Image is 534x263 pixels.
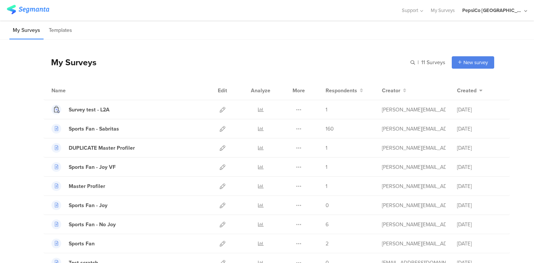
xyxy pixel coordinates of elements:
[51,219,116,229] a: Sports Fan - No Joy
[45,22,75,39] li: Templates
[457,163,502,171] div: [DATE]
[69,125,119,133] div: Sports Fan - Sabritas
[51,143,135,153] a: DUPLICATE Master Profiler
[51,105,110,114] a: Survey test - L2A
[382,87,406,95] button: Creator
[51,87,97,95] div: Name
[457,201,502,209] div: [DATE]
[416,59,420,66] span: |
[326,87,357,95] span: Respondents
[382,240,446,248] div: ana.munoz@pepsico.com
[69,106,110,114] div: Survey test - L2A
[326,182,327,190] span: 1
[382,144,446,152] div: ana.munoz@pepsico.com
[457,144,502,152] div: [DATE]
[69,201,107,209] div: Sports Fan - Joy
[214,81,231,100] div: Edit
[9,22,44,39] li: My Surveys
[457,221,502,228] div: [DATE]
[7,5,49,14] img: segmanta logo
[69,240,95,248] div: Sports Fan
[457,240,502,248] div: [DATE]
[326,221,329,228] span: 6
[69,144,135,152] div: DUPLICATE Master Profiler
[457,182,502,190] div: [DATE]
[382,163,446,171] div: ana.munoz@pepsico.com
[457,106,502,114] div: [DATE]
[457,87,483,95] button: Created
[462,7,522,14] div: PepsiCo [GEOGRAPHIC_DATA]
[69,221,116,228] div: Sports Fan - No Joy
[326,106,327,114] span: 1
[421,59,445,66] span: 11 Surveys
[463,59,488,66] span: New survey
[249,81,272,100] div: Analyze
[402,7,418,14] span: Support
[326,87,363,95] button: Respondents
[326,144,327,152] span: 1
[326,240,329,248] span: 2
[382,221,446,228] div: ana.munoz@pepsico.com
[51,239,95,248] a: Sports Fan
[69,163,116,171] div: Sports Fan - Joy VF
[457,87,477,95] span: Created
[382,182,446,190] div: ana.munoz@pepsico.com
[326,163,327,171] span: 1
[382,125,446,133] div: ana.munoz@pepsico.com
[382,201,446,209] div: ana.munoz@pepsico.com
[51,162,116,172] a: Sports Fan - Joy VF
[382,87,400,95] span: Creator
[457,125,502,133] div: [DATE]
[291,81,307,100] div: More
[51,200,107,210] a: Sports Fan - Joy
[51,181,105,191] a: Master Profiler
[382,106,446,114] div: vidal.santiesteban.contractor@pepsico.com
[326,125,334,133] span: 160
[69,182,105,190] div: Master Profiler
[44,56,97,69] div: My Surveys
[51,124,119,134] a: Sports Fan - Sabritas
[326,201,329,209] span: 0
